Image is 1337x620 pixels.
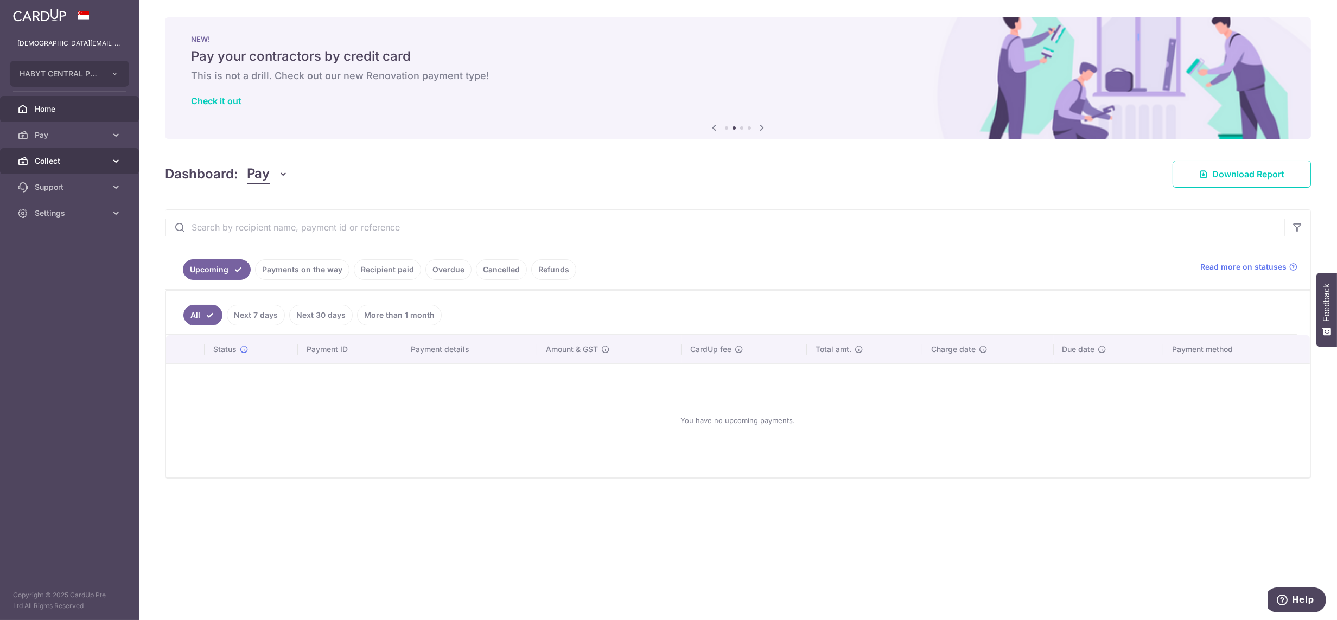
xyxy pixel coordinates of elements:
a: Upcoming [183,259,251,280]
a: Download Report [1173,161,1311,188]
a: Payments on the way [255,259,349,280]
span: Pay [247,164,270,184]
span: Due date [1062,344,1095,355]
span: Download Report [1212,168,1284,181]
img: Renovation banner [165,17,1311,139]
h6: This is not a drill. Check out our new Renovation payment type! [191,69,1285,82]
a: Refunds [531,259,576,280]
a: Next 7 days [227,305,285,325]
span: Total amt. [816,344,851,355]
a: Next 30 days [289,305,353,325]
iframe: Opens a widget where you can find more information [1268,587,1326,615]
span: HABYT CENTRAL PTE. LTD. [20,68,100,79]
a: Overdue [425,259,472,280]
span: Charge date [931,344,976,355]
span: Status [213,344,237,355]
button: HABYT CENTRAL PTE. LTD. [10,61,129,87]
a: Check it out [191,95,241,106]
div: You have no upcoming payments. [179,373,1297,468]
span: Amount & GST [546,344,598,355]
a: All [183,305,222,325]
p: [DEMOGRAPHIC_DATA][EMAIL_ADDRESS][DOMAIN_NAME] [17,38,122,49]
th: Payment ID [298,335,402,363]
span: Support [35,182,106,193]
a: Cancelled [476,259,527,280]
span: CardUp fee [690,344,731,355]
span: Read more on statuses [1200,261,1287,272]
input: Search by recipient name, payment id or reference [165,210,1284,245]
span: Feedback [1322,284,1332,322]
h4: Dashboard: [165,164,238,184]
th: Payment method [1163,335,1310,363]
a: More than 1 month [357,305,442,325]
a: Read more on statuses [1200,261,1297,272]
button: Feedback - Show survey [1316,273,1337,347]
th: Payment details [402,335,537,363]
span: Collect [35,156,106,167]
span: Home [35,104,106,114]
img: CardUp [13,9,66,22]
h5: Pay your contractors by credit card [191,48,1285,65]
span: Pay [35,130,106,140]
button: Pay [247,164,289,184]
p: NEW! [191,35,1285,43]
span: Settings [35,208,106,219]
a: Recipient paid [354,259,421,280]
